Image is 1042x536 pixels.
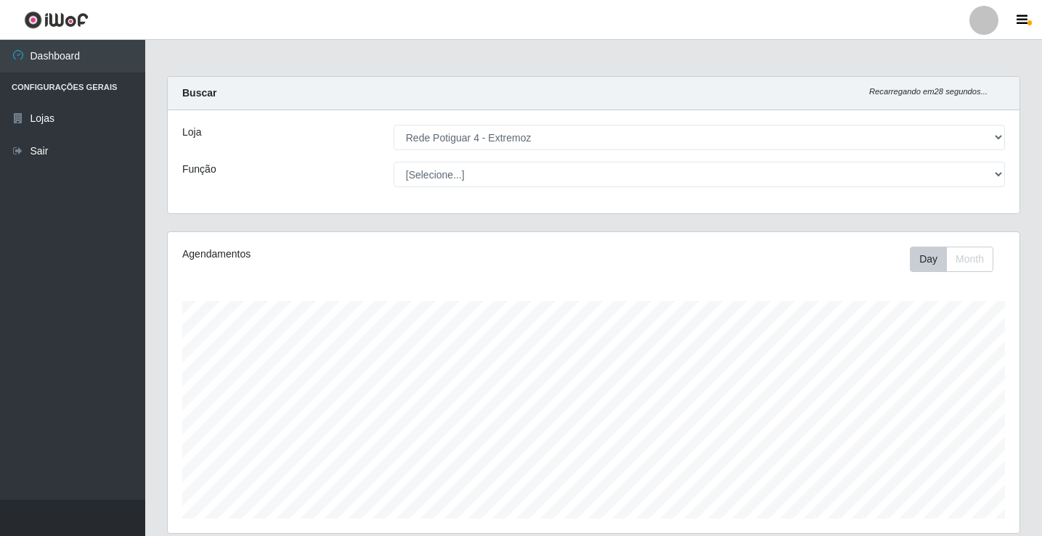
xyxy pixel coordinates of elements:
[910,247,947,272] button: Day
[182,87,216,99] strong: Buscar
[24,11,89,29] img: CoreUI Logo
[182,162,216,177] label: Função
[869,87,988,96] i: Recarregando em 28 segundos...
[910,247,993,272] div: First group
[910,247,1005,272] div: Toolbar with button groups
[182,247,513,262] div: Agendamentos
[946,247,993,272] button: Month
[182,125,201,140] label: Loja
